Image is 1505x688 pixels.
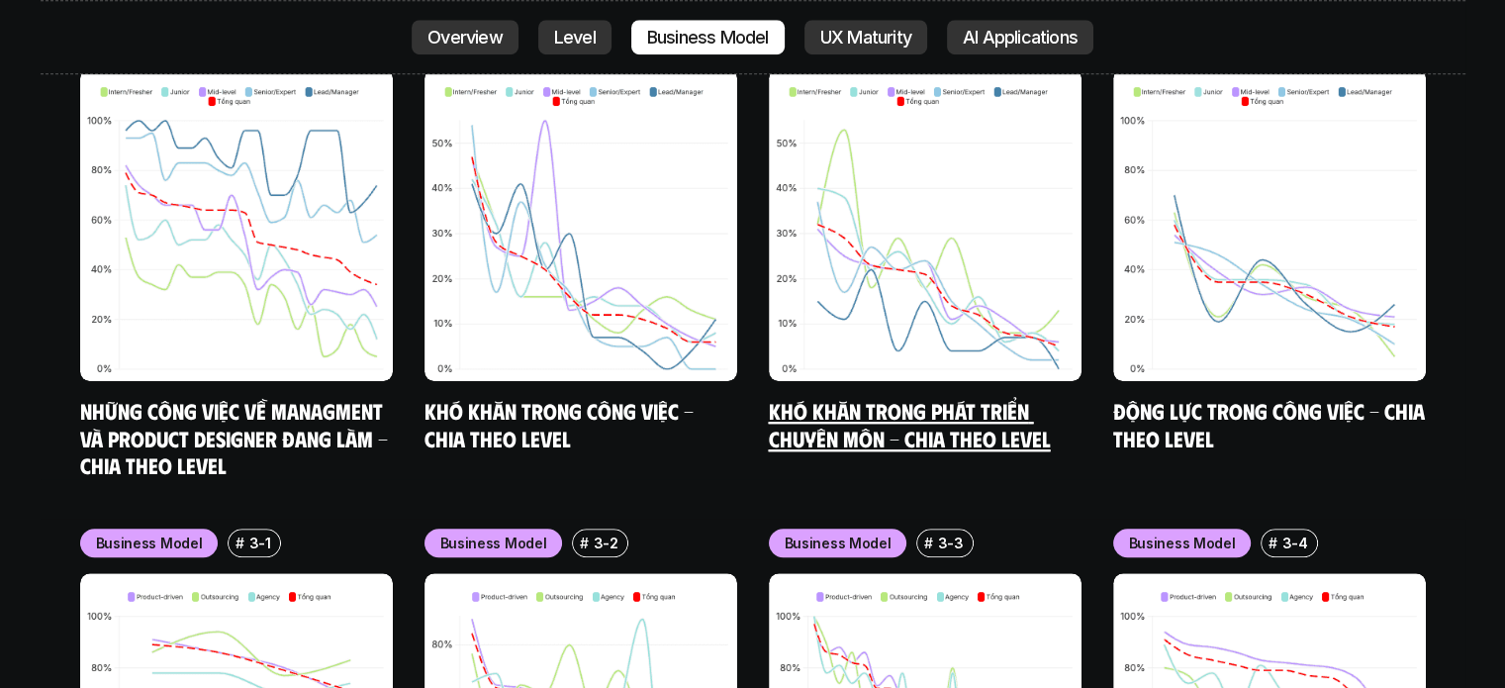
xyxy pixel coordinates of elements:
a: Level [538,20,611,55]
a: Business Model [631,20,785,55]
a: UX Maturity [804,20,927,55]
h6: # [235,536,244,550]
a: Động lực trong công việc - Chia theo Level [1113,397,1430,451]
p: AI Applications [963,28,1078,48]
p: Overview [427,28,503,48]
h6: # [1269,536,1277,550]
a: Overview [412,20,518,55]
p: 3-3 [938,533,964,553]
h6: # [580,536,589,550]
p: Business Model [96,533,203,553]
a: Khó khăn trong công việc - Chia theo Level [424,397,699,451]
a: Những công việc về Managment và Product Designer đang làm - Chia theo Level [80,397,393,478]
p: 3-2 [594,533,618,553]
a: AI Applications [947,20,1093,55]
p: Business Model [647,28,769,48]
p: Business Model [1129,533,1236,553]
p: UX Maturity [820,28,911,48]
a: Khó khăn trong phát triển chuyên môn - Chia theo level [769,397,1051,451]
p: Level [554,28,596,48]
p: 3-1 [249,533,271,553]
p: Business Model [440,533,547,553]
h6: # [924,536,933,550]
p: Business Model [785,533,892,553]
p: 3-4 [1282,533,1308,553]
